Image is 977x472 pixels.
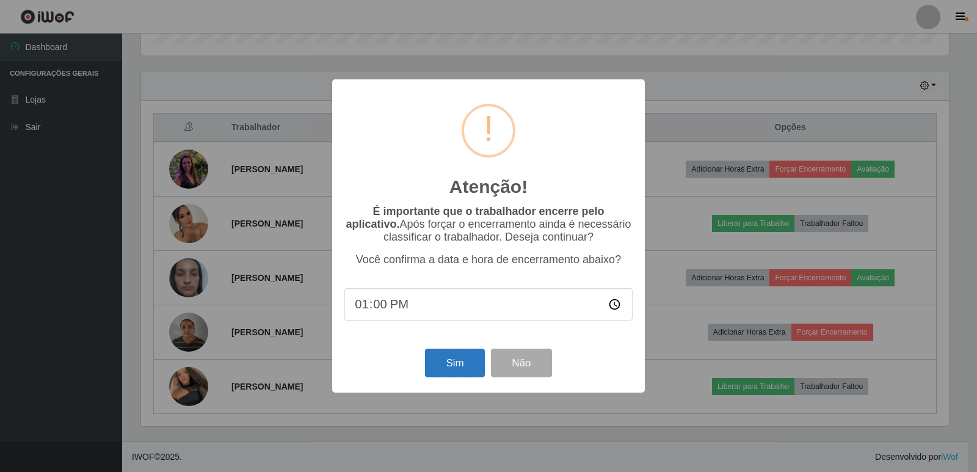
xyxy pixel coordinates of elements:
[344,205,633,244] p: Após forçar o encerramento ainda é necessário classificar o trabalhador. Deseja continuar?
[346,205,604,230] b: É importante que o trabalhador encerre pelo aplicativo.
[344,253,633,266] p: Você confirma a data e hora de encerramento abaixo?
[491,349,551,377] button: Não
[449,176,528,198] h2: Atenção!
[425,349,484,377] button: Sim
